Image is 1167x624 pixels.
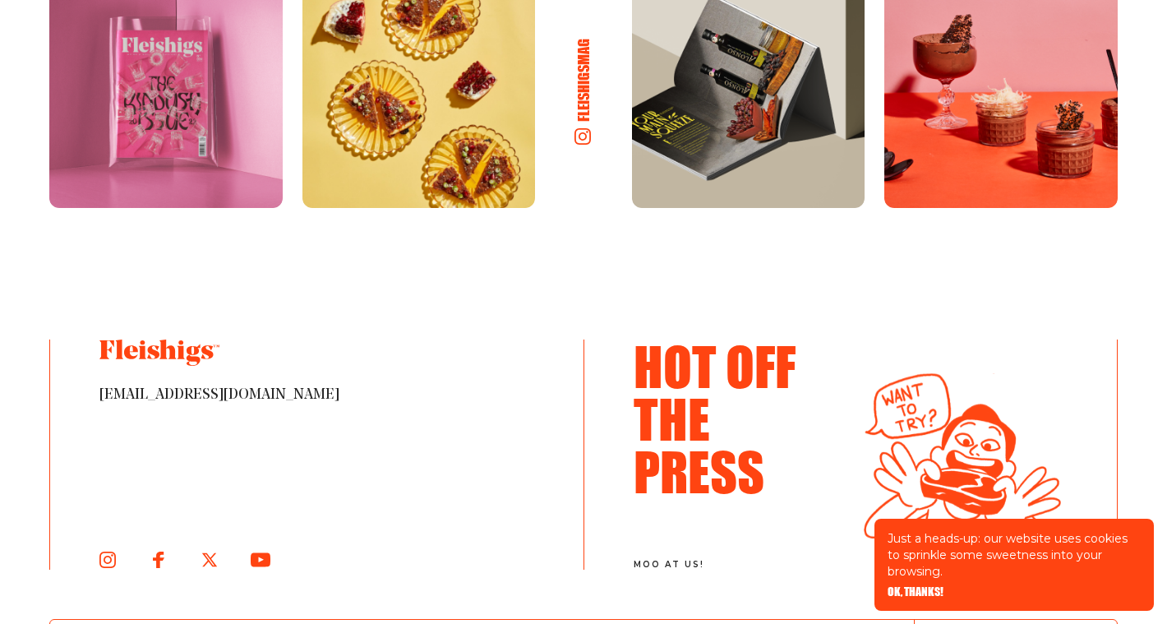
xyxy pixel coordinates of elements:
h6: fleishigsmag [574,39,593,122]
span: [EMAIL_ADDRESS][DOMAIN_NAME] [99,386,534,405]
button: OK, THANKS! [888,586,943,598]
a: fleishigsmag [555,19,612,164]
p: Just a heads-up: our website uses cookies to sprinkle some sweetness into your browsing. [888,530,1141,580]
h3: Hot Off The Press [634,340,844,497]
span: moo at us! [634,560,844,570]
